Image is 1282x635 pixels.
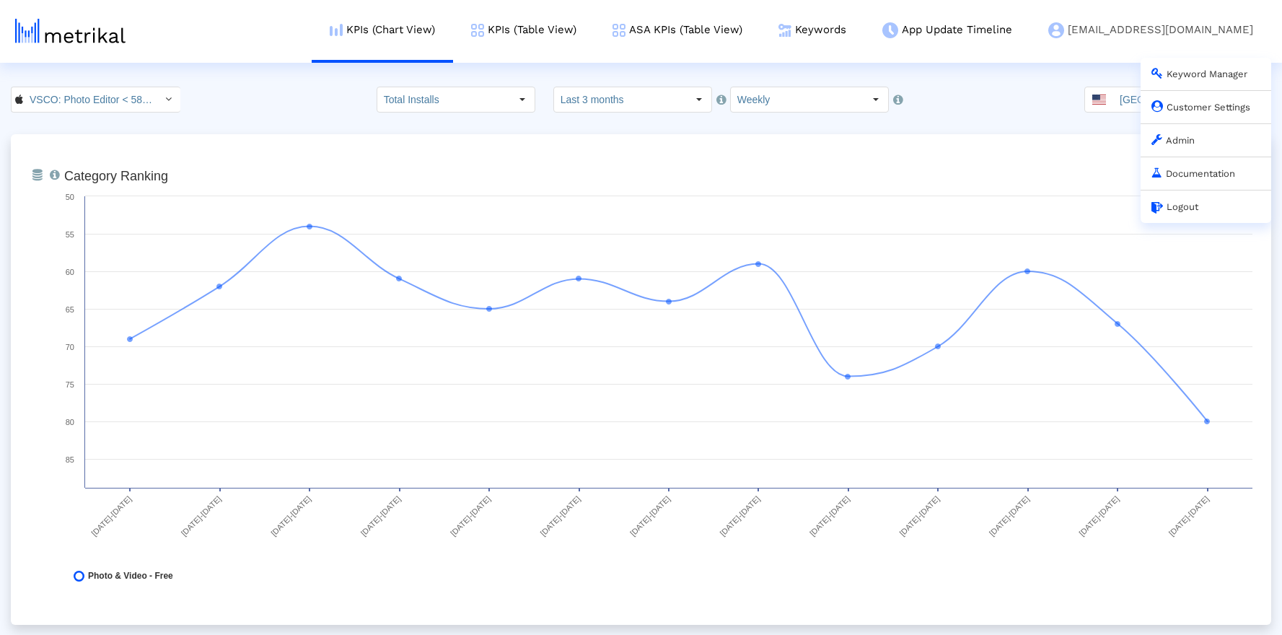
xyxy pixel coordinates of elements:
[1151,168,1235,179] a: Documentation
[1048,22,1064,38] img: my-account-menu-icon.png
[66,455,74,464] text: 85
[15,19,126,43] img: metrical-logo-light.png
[449,494,492,538] text: [DATE]-[DATE]
[1151,201,1198,212] a: Logout
[330,24,343,36] img: kpi-chart-menu-icon.png
[66,305,74,314] text: 65
[778,24,791,37] img: keywords.png
[1151,69,1247,79] a: Keyword Manager
[66,418,74,426] text: 80
[88,571,173,582] span: Photo & Video - Free
[687,87,711,112] div: Select
[1077,494,1120,538] text: [DATE]-[DATE]
[1151,102,1250,113] a: Customer Settings
[538,494,581,538] text: [DATE]-[DATE]
[66,380,74,389] text: 75
[882,22,898,38] img: app-update-menu-icon.png
[613,24,625,37] img: kpi-table-menu-icon.png
[718,494,761,538] text: [DATE]-[DATE]
[66,193,74,201] text: 50
[988,494,1031,538] text: [DATE]-[DATE]
[156,87,180,112] div: Select
[359,494,403,538] text: [DATE]-[DATE]
[864,87,888,112] div: Select
[1151,202,1163,214] img: logout.svg
[510,87,535,112] div: Select
[628,494,672,538] text: [DATE]-[DATE]
[1167,494,1211,538] text: [DATE]-[DATE]
[66,230,74,239] text: 55
[180,494,223,538] text: [DATE]-[DATE]
[808,494,851,538] text: [DATE]-[DATE]
[89,494,133,538] text: [DATE]-[DATE]
[64,169,168,183] tspan: Category Ranking
[1151,135,1195,146] a: Admin
[66,343,74,351] text: 70
[897,494,941,538] text: [DATE]-[DATE]
[471,24,484,37] img: kpi-table-menu-icon.png
[66,268,74,276] text: 60
[269,494,312,538] text: [DATE]-[DATE]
